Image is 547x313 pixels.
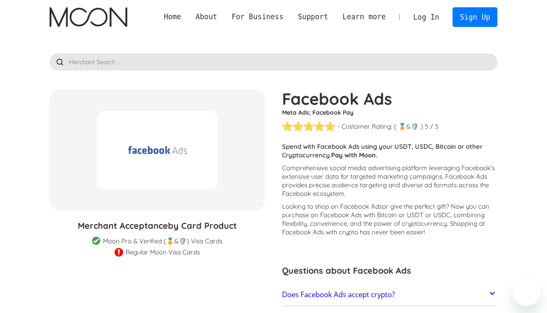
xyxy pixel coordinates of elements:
[103,237,223,245] div: Moon Pro & Verified (🏅&🛡️) Visa Cards
[232,12,283,22] div: For Business
[398,122,419,131] div: 🏅&🛡️
[282,286,497,304] a: Does Facebook Ads accept crypto?
[50,219,265,232] h3: Merchant Acceptance
[50,7,127,27] a: home
[406,8,446,27] a: Log In
[157,12,188,22] a: Home
[50,7,127,27] img: Moon Logo
[453,7,497,27] a: Sign Up
[282,202,497,236] p: Looking to shop on Facebook Ads ? Now you can purchase on Facebook Ads with Bitcoin or USDT or US...
[282,142,497,159] p: Spend with Facebook Ads using your USDT, USDC, Bitcoin or other Cryptocurrency.
[168,220,237,231] span: by Card Product
[513,279,540,306] iframe: Button to launch messaging window
[430,122,438,131] div: / 5
[394,122,397,131] div: (
[342,12,385,22] div: Learn more
[126,248,200,257] div: Regular Moon Visa Cards
[337,122,392,131] div: - Customer Rating:
[421,122,423,131] div: )
[188,12,224,22] div: About
[282,264,497,277] h3: Questions about Facebook Ads
[298,12,328,22] div: Support
[224,12,291,22] div: For Business
[382,202,446,210] span: or give the perfect gift
[282,108,497,117] h5: Meta Ads; Facebook Pay
[50,53,497,71] input: Merchant Search ...
[335,12,393,22] div: Learn more
[196,12,218,22] div: About
[282,290,395,299] h2: Does Facebook Ads accept crypto?
[331,151,377,159] strong: Pay with Moon.
[291,12,335,22] div: Support
[282,164,497,198] p: Comprehensive social media advertising platform leveraging Facebook's extensive user data for tar...
[425,122,428,131] div: 5
[282,89,497,108] h1: Facebook Ads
